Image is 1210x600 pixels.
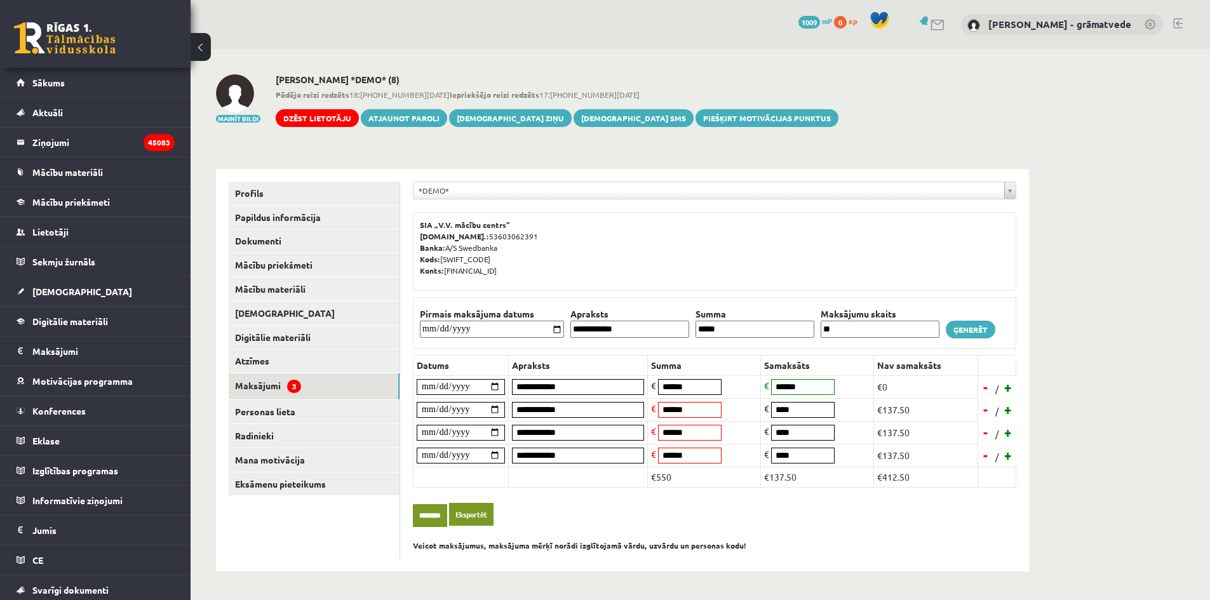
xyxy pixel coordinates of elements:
a: [DEMOGRAPHIC_DATA] SMS [574,109,694,127]
span: CE [32,554,43,566]
b: Konts: [420,265,444,276]
a: [DEMOGRAPHIC_DATA] [17,277,175,306]
span: € [764,380,769,391]
a: Aktuāli [17,98,175,127]
b: [DOMAIN_NAME].: [420,231,489,241]
span: Mācību priekšmeti [32,196,110,208]
b: Pēdējo reizi redzēts [276,90,349,100]
span: € [651,380,656,391]
span: xp [849,16,857,26]
a: Mana motivācija [229,448,400,472]
b: Iepriekšējo reizi redzēts [450,90,539,100]
b: Kods: [420,254,440,264]
span: Informatīvie ziņojumi [32,495,123,506]
span: Konferences [32,405,86,417]
span: / [994,382,1000,396]
td: €137.50 [874,421,978,444]
a: [DEMOGRAPHIC_DATA] ziņu [449,109,572,127]
a: - [979,423,992,442]
a: Eklase [17,426,175,455]
span: Sākums [32,77,65,88]
a: [PERSON_NAME] - grāmatvede [988,18,1131,30]
a: Jumis [17,516,175,545]
a: Mācību priekšmeti [17,187,175,217]
span: € [651,425,656,437]
a: Ģenerēt [946,321,995,338]
span: [DEMOGRAPHIC_DATA] [32,286,132,297]
span: / [994,427,1000,441]
span: 0 [834,16,847,29]
a: Mācību materiāli [229,277,400,301]
span: Svarīgi dokumenti [32,584,109,596]
th: Maksājumu skaits [817,307,943,321]
a: - [979,378,992,397]
img: Antra Sondore - grāmatvede [967,19,980,32]
a: Mācību materiāli [17,157,175,187]
th: Summa [692,307,817,321]
span: € [764,425,769,437]
a: Digitālie materiāli [17,307,175,336]
a: Atzīmes [229,349,400,373]
td: €0 [874,375,978,398]
legend: Maksājumi [32,337,175,366]
a: Maksājumi3 [229,373,400,399]
a: 1009 mP [798,16,832,26]
th: Datums [413,355,509,375]
a: 0 xp [834,16,863,26]
a: Papildus informācija [229,206,400,229]
h2: [PERSON_NAME] *DEMO* (8) [276,74,838,85]
a: Konferences [17,396,175,425]
a: Eksāmenu pieteikums [229,472,400,496]
span: mP [822,16,832,26]
span: Sekmju žurnāls [32,256,95,267]
a: - [979,446,992,465]
a: Sākums [17,68,175,97]
a: Maksājumi [17,337,175,366]
a: Personas lieta [229,400,400,423]
a: Lietotāji [17,217,175,246]
th: Pirmais maksājuma datums [417,307,567,321]
span: € [651,448,656,460]
a: CE [17,545,175,575]
a: Ziņojumi45083 [17,128,175,157]
a: Informatīvie ziņojumi [17,486,175,515]
p: 53603062391 A/S Swedbanka [SWIFT_CODE] [FINANCIAL_ID] [420,219,1009,276]
img: Tatjana Saulīte [216,74,254,112]
a: Atjaunot paroli [361,109,447,127]
a: + [1002,446,1015,465]
span: Mācību materiāli [32,166,103,178]
span: € [764,403,769,414]
th: Samaksāts [761,355,874,375]
td: €137.50 [761,467,874,487]
th: Nav samaksāts [874,355,978,375]
a: [DEMOGRAPHIC_DATA] [229,302,400,325]
span: € [651,403,656,414]
a: + [1002,400,1015,419]
span: Digitālie materiāli [32,316,108,327]
td: €412.50 [874,467,978,487]
a: Piešķirt motivācijas punktus [696,109,838,127]
button: Mainīt bildi [216,115,260,123]
th: Apraksts [567,307,692,321]
a: Izglītības programas [17,456,175,485]
span: Eklase [32,435,60,446]
td: €137.50 [874,444,978,467]
a: - [979,400,992,419]
a: + [1002,378,1015,397]
a: Dzēst lietotāju [276,109,359,127]
span: / [994,404,1000,418]
i: 45083 [144,134,175,151]
a: Radinieki [229,424,400,448]
a: Digitālie materiāli [229,326,400,349]
span: 1009 [798,16,820,29]
td: €550 [648,467,761,487]
a: + [1002,423,1015,442]
b: Veicot maksājumus, maksājuma mērķī norādi izglītojamā vārdu, uzvārdu un personas kodu! [413,540,746,550]
a: Eksportēt [449,503,494,526]
span: € [764,448,769,460]
b: Banka: [420,243,445,253]
span: Izglītības programas [32,465,118,476]
span: Motivācijas programma [32,375,133,387]
a: Motivācijas programma [17,366,175,396]
span: Lietotāji [32,226,69,237]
